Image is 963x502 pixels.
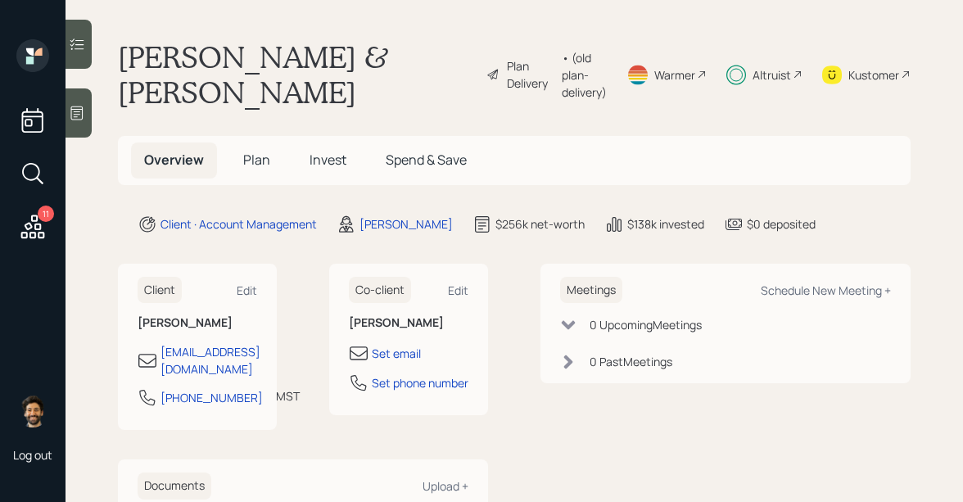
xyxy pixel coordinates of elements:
img: eric-schwartz-headshot.png [16,395,49,427]
span: Invest [310,151,346,169]
div: [EMAIL_ADDRESS][DOMAIN_NAME] [160,343,260,378]
h6: [PERSON_NAME] [349,316,468,330]
div: Edit [448,283,468,298]
h6: [PERSON_NAME] [138,316,257,330]
div: Altruist [753,66,791,84]
div: 11 [38,206,54,222]
div: $0 deposited [747,215,816,233]
h6: Meetings [560,277,622,304]
div: Set phone number [372,374,468,391]
h6: Co-client [349,277,411,304]
div: Log out [13,447,52,463]
div: Kustomer [848,66,899,84]
div: Plan Delivery [507,57,554,92]
div: • (old plan-delivery) [562,49,607,101]
div: Set email [372,345,421,362]
div: $256k net-worth [495,215,585,233]
div: MST [276,387,300,405]
div: [PHONE_NUMBER] [160,389,263,406]
div: Edit [237,283,257,298]
div: Client · Account Management [160,215,317,233]
div: $138k invested [627,215,704,233]
div: Upload + [423,478,468,494]
span: Plan [243,151,270,169]
h1: [PERSON_NAME] & [PERSON_NAME] [118,39,473,110]
h6: Documents [138,473,211,500]
div: 0 Upcoming Meeting s [590,316,702,333]
h6: Client [138,277,182,304]
span: Overview [144,151,204,169]
div: [PERSON_NAME] [359,215,453,233]
div: 0 Past Meeting s [590,353,672,370]
span: Spend & Save [386,151,467,169]
div: Schedule New Meeting + [761,283,891,298]
div: Warmer [654,66,695,84]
